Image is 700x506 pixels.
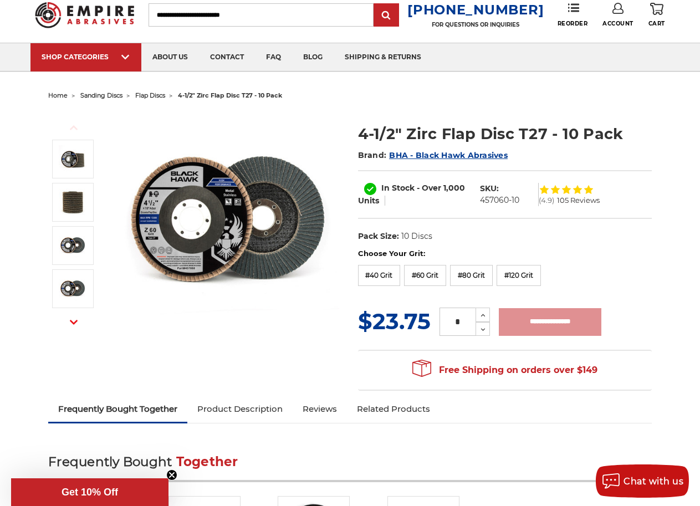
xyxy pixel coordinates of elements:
[11,478,168,506] div: Get 10% OffClose teaser
[60,116,87,140] button: Previous
[358,308,431,335] span: $23.75
[407,2,544,18] a: [PHONE_NUMBER]
[48,454,172,469] span: Frequently Bought
[381,183,415,193] span: In Stock
[557,197,600,204] span: 105 Reviews
[48,91,68,99] a: home
[178,91,282,99] span: 4-1/2" zirc flap disc t27 - 10 pack
[375,4,397,27] input: Submit
[602,20,633,27] span: Account
[539,197,554,204] span: (4.9)
[480,183,499,195] dt: SKU:
[558,3,588,27] a: Reorder
[135,91,165,99] a: flap discs
[417,183,441,193] span: - Over
[117,111,339,333] img: Black Hawk 4-1/2" x 7/8" Flap Disc Type 27 - 10 Pack
[358,248,652,259] label: Choose Your Grit:
[166,469,177,481] button: Close teaser
[358,150,387,160] span: Brand:
[59,275,86,303] img: 60 grit flap disc
[624,476,683,487] span: Chat with us
[648,3,665,27] a: Cart
[358,123,652,145] h1: 4-1/2" Zirc Flap Disc T27 - 10 Pack
[62,487,118,498] span: Get 10% Off
[59,188,86,216] img: 10 pack of 4.5" Black Hawk Flap Discs
[59,145,86,173] img: Black Hawk 4-1/2" x 7/8" Flap Disc Type 27 - 10 Pack
[48,397,187,421] a: Frequently Bought Together
[596,464,689,498] button: Chat with us
[401,231,432,242] dd: 10 Discs
[480,195,519,206] dd: 457060-10
[176,454,238,469] span: Together
[141,43,199,71] a: about us
[293,397,347,421] a: Reviews
[80,91,122,99] a: sanding discs
[334,43,432,71] a: shipping & returns
[60,310,87,334] button: Next
[412,359,597,381] span: Free Shipping on orders over $149
[187,397,293,421] a: Product Description
[292,43,334,71] a: blog
[558,20,588,27] span: Reorder
[255,43,292,71] a: faq
[407,21,544,28] p: FOR QUESTIONS OR INQUIRIES
[648,20,665,27] span: Cart
[42,53,130,61] div: SHOP CATEGORIES
[347,397,440,421] a: Related Products
[389,150,508,160] a: BHA - Black Hawk Abrasives
[199,43,255,71] a: contact
[358,231,399,242] dt: Pack Size:
[358,196,379,206] span: Units
[59,232,86,259] img: 40 grit flap disc
[443,183,465,193] span: 1,000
